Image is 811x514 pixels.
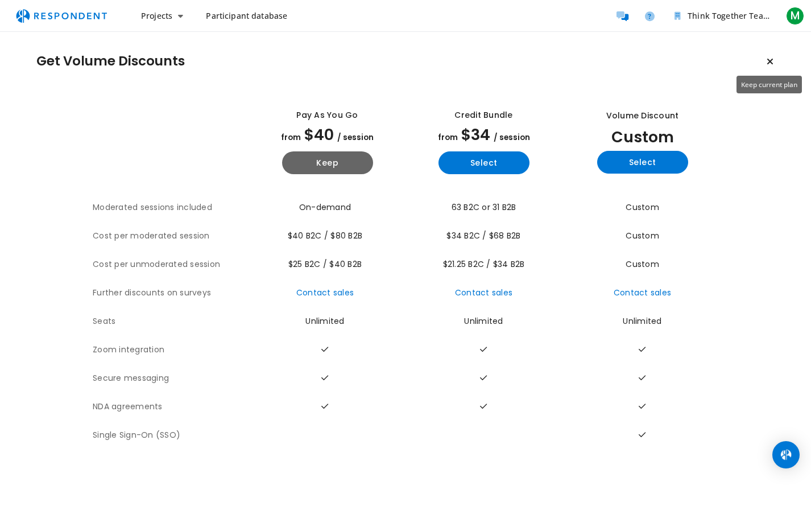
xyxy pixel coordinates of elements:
th: Further discounts on surveys [93,279,249,307]
button: Projects [132,6,192,26]
span: Projects [141,10,172,21]
button: Select yearly basic plan [438,151,529,174]
div: Credit Bundle [454,109,512,121]
div: Volume Discount [606,110,679,122]
span: Think Together Team [688,10,771,21]
span: 63 B2C or 31 B2B [452,202,516,213]
span: Keep current plan [741,80,797,89]
span: Custom [611,126,674,147]
div: Open Intercom Messenger [772,441,800,468]
button: Think Together Team [665,6,779,26]
span: Unlimited [464,315,503,327]
span: Custom [626,258,659,270]
span: / session [337,132,374,143]
th: Single Sign-On (SSO) [93,421,249,450]
button: Keep current plan [759,50,781,73]
th: Zoom integration [93,336,249,364]
span: $40 B2C / $80 B2B [288,230,362,241]
button: M [784,6,806,26]
h1: Get Volume Discounts [36,54,185,69]
span: from [281,132,301,143]
span: M [786,7,804,25]
span: Unlimited [623,315,661,327]
div: Pay as you go [296,109,358,121]
th: Cost per unmoderated session [93,250,249,279]
span: Custom [626,202,659,213]
a: Contact sales [296,287,354,298]
th: Cost per moderated session [93,222,249,250]
span: $34 [461,124,490,145]
span: $34 B2C / $68 B2B [446,230,520,241]
button: Keep current yearly payg plan [282,151,373,174]
img: respondent-logo.png [9,5,114,27]
th: NDA agreements [93,393,249,421]
button: Select yearly custom_static plan [597,151,688,174]
span: $25 B2C / $40 B2B [288,258,362,270]
span: $21.25 B2C / $34 B2B [443,258,525,270]
th: Secure messaging [93,364,249,393]
span: Custom [626,230,659,241]
span: Unlimited [305,315,344,327]
th: Moderated sessions included [93,194,249,222]
a: Participant database [197,6,296,26]
span: $40 [304,124,334,145]
a: Message participants [611,5,634,27]
a: Help and support [638,5,661,27]
span: / session [494,132,530,143]
span: from [438,132,458,143]
a: Contact sales [455,287,512,298]
span: On-demand [299,202,351,213]
th: Seats [93,307,249,336]
a: Contact sales [614,287,671,298]
span: Participant database [206,10,287,21]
